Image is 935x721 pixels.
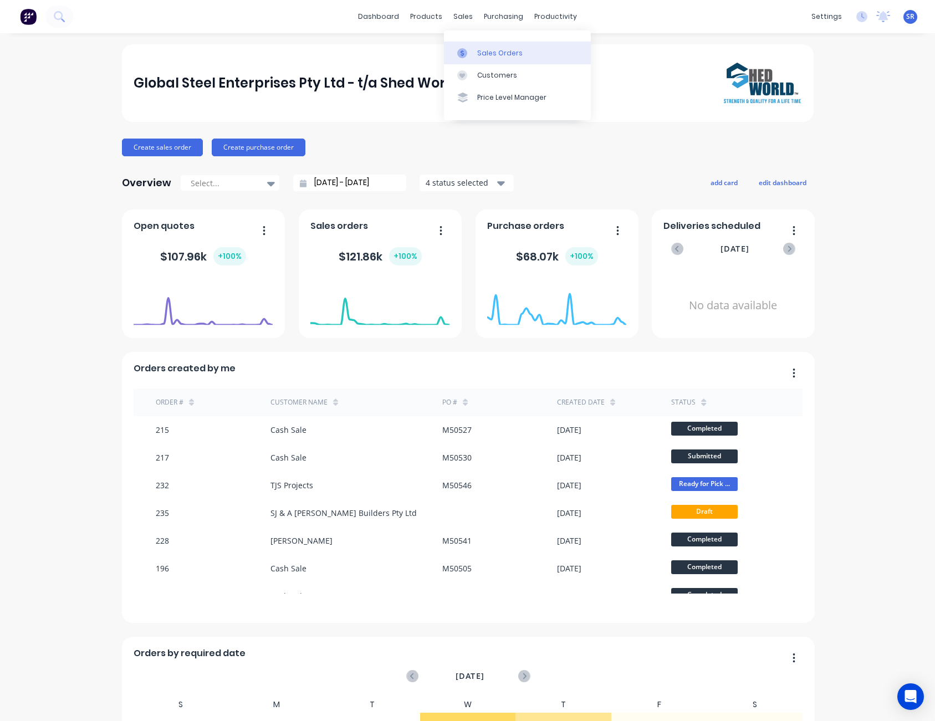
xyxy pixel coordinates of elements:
div: M50513 [442,590,472,602]
span: Deliveries scheduled [663,219,760,233]
div: Cash Sale [270,424,306,436]
div: + 100 % [213,247,246,265]
div: Customer Name [270,397,328,407]
button: 4 status selected [420,175,514,191]
span: Ready for Pick ... [671,477,738,491]
div: TJS Projects [270,479,313,491]
span: Orders created by me [134,362,236,375]
div: W [420,697,516,713]
div: [DATE] [557,479,581,491]
div: No data available [663,269,803,342]
button: Create purchase order [212,139,305,156]
div: [PERSON_NAME] [270,535,333,546]
span: Draft [671,505,738,519]
span: Orders by required date [134,647,246,660]
div: Open Intercom Messenger [897,683,924,710]
div: + 100 % [389,247,422,265]
span: [DATE] [721,243,749,255]
div: Overview [122,172,171,194]
div: [DATE] [557,563,581,574]
div: status [671,397,696,407]
div: S [707,697,803,713]
button: edit dashboard [752,175,814,190]
div: M50530 [442,452,472,463]
div: Price Level Manager [477,93,546,103]
div: Cash Sale [270,590,306,602]
span: SR [906,12,914,22]
a: Sales Orders [444,42,591,64]
button: add card [703,175,745,190]
div: 215 [156,424,169,436]
div: F [611,697,707,713]
span: Completed [671,560,738,574]
div: M50527 [442,424,472,436]
span: Open quotes [134,219,195,233]
div: [DATE] [557,424,581,436]
div: [DATE] [557,452,581,463]
a: Price Level Manager [444,86,591,109]
div: Cash Sale [270,452,306,463]
img: Global Steel Enterprises Pty Ltd - t/a Shed World [724,63,801,104]
div: T [324,697,420,713]
span: Completed [671,588,738,602]
div: 217 [156,452,169,463]
div: products [405,8,448,25]
a: Customers [444,64,591,86]
div: Cash Sale [270,563,306,574]
img: Factory [20,8,37,25]
a: dashboard [352,8,405,25]
div: purchasing [478,8,529,25]
span: Purchase orders [487,219,564,233]
div: Sales Orders [477,48,523,58]
div: settings [806,8,847,25]
div: productivity [529,8,583,25]
div: Order # [156,397,183,407]
div: M50541 [442,535,472,546]
div: Created date [557,397,605,407]
div: T [515,697,611,713]
div: 235 [156,507,169,519]
span: Submitted [671,449,738,463]
div: 196 [156,563,169,574]
div: $ 121.86k [339,247,422,265]
div: SJ & A [PERSON_NAME] Builders Pty Ltd [270,507,417,519]
div: M50505 [442,563,472,574]
div: S [133,697,229,713]
span: [DATE] [456,670,484,682]
span: Sales orders [310,219,368,233]
button: Create sales order [122,139,203,156]
div: 232 [156,479,169,491]
span: Completed [671,422,738,436]
div: + 100 % [565,247,598,265]
div: Global Steel Enterprises Pty Ltd - t/a Shed World [134,72,459,94]
div: Customers [477,70,517,80]
div: M50546 [442,479,472,491]
div: 228 [156,535,169,546]
div: $ 68.07k [516,247,598,265]
span: Completed [671,533,738,546]
div: $ 107.96k [160,247,246,265]
div: PO # [442,397,457,407]
div: sales [448,8,478,25]
div: [DATE] [557,507,581,519]
div: M [229,697,325,713]
div: 202 [156,590,169,602]
div: [DATE] [557,535,581,546]
div: [DATE] [557,590,581,602]
div: 4 status selected [426,177,495,188]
